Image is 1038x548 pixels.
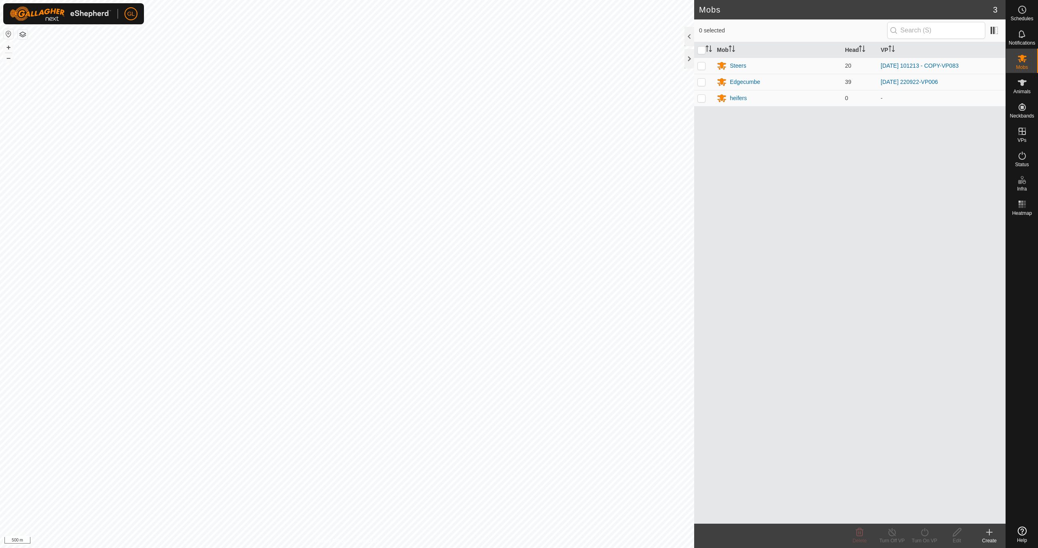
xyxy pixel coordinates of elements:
span: 0 selected [699,26,887,35]
span: 39 [845,79,851,85]
div: Steers [730,62,746,70]
span: Mobs [1016,65,1028,70]
p-sorticon: Activate to sort [888,47,895,53]
span: Infra [1017,186,1027,191]
span: Help [1017,538,1027,543]
a: [DATE] 220922-VP006 [881,79,938,85]
input: Search (S) [887,22,985,39]
img: Gallagher Logo [10,6,111,21]
a: Privacy Policy [315,537,345,545]
div: Create [973,537,1006,544]
span: 20 [845,62,851,69]
h2: Mobs [699,5,993,15]
p-sorticon: Activate to sort [729,47,735,53]
button: + [4,43,13,52]
span: Delete [853,538,867,544]
span: Notifications [1009,41,1035,45]
span: 0 [845,95,848,101]
div: Edit [941,537,973,544]
a: Contact Us [355,537,379,545]
p-sorticon: Activate to sort [706,47,712,53]
p-sorticon: Activate to sort [859,47,865,53]
span: GL [127,10,135,18]
td: - [877,90,1006,106]
th: Mob [714,42,842,58]
span: 3 [993,4,997,16]
div: Turn Off VP [876,537,908,544]
th: VP [877,42,1006,58]
button: Reset Map [4,29,13,39]
a: [DATE] 101213 - COPY-VP083 [881,62,959,69]
span: Schedules [1010,16,1033,21]
span: Animals [1013,89,1031,94]
span: Neckbands [1010,113,1034,118]
th: Head [842,42,877,58]
button: – [4,53,13,63]
div: Edgecumbe [730,78,760,86]
div: Turn On VP [908,537,941,544]
a: Help [1006,523,1038,546]
span: Heatmap [1012,211,1032,216]
span: Status [1015,162,1029,167]
span: VPs [1017,138,1026,143]
button: Map Layers [18,30,28,39]
div: heifers [730,94,747,103]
